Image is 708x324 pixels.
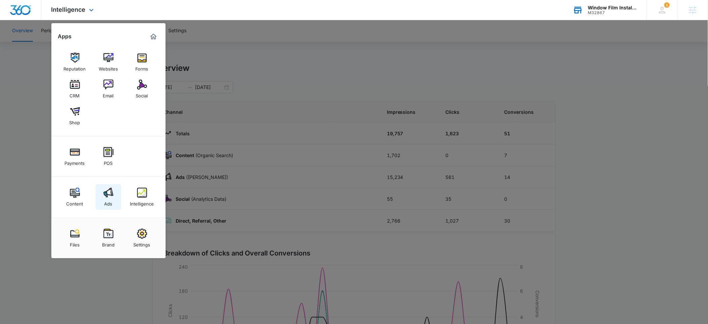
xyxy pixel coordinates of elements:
[664,2,670,8] div: notifications count
[62,144,88,169] a: Payments
[62,103,88,129] a: Shop
[67,198,83,206] div: Content
[134,239,150,247] div: Settings
[129,225,155,251] a: Settings
[136,63,148,72] div: Forms
[70,90,80,98] div: CRM
[96,184,121,210] a: Ads
[62,225,88,251] a: Files
[588,5,637,10] div: account name
[70,239,80,247] div: Files
[58,33,72,40] h2: Apps
[102,239,115,247] div: Brand
[103,90,114,98] div: Email
[62,76,88,102] a: CRM
[96,49,121,75] a: Websites
[64,63,86,72] div: Reputation
[104,157,113,166] div: POS
[99,63,118,72] div: Websites
[70,117,80,125] div: Shop
[129,76,155,102] a: Social
[129,49,155,75] a: Forms
[104,198,113,206] div: Ads
[588,10,637,15] div: account id
[136,90,148,98] div: Social
[65,157,85,166] div: Payments
[51,6,86,13] span: Intelligence
[148,31,159,42] a: Marketing 360® Dashboard
[96,76,121,102] a: Email
[129,184,155,210] a: Intelligence
[96,144,121,169] a: POS
[62,49,88,75] a: Reputation
[664,2,670,8] span: 1
[96,225,121,251] a: Brand
[62,184,88,210] a: Content
[130,198,154,206] div: Intelligence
